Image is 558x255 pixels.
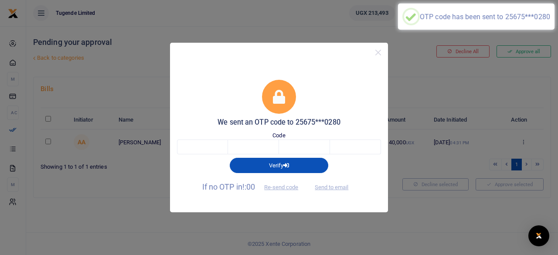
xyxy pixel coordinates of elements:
span: !:00 [242,182,255,191]
span: If no OTP in [202,182,306,191]
div: OTP code has been sent to 25675***0280 [420,13,550,21]
button: Close [372,46,384,59]
div: Open Intercom Messenger [528,225,549,246]
button: Verify [230,158,328,173]
label: Code [272,131,285,140]
h5: We sent an OTP code to 25675***0280 [177,118,381,127]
